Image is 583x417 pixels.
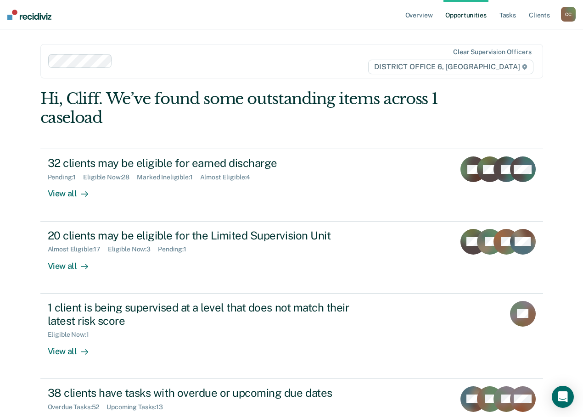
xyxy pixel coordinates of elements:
[48,331,96,339] div: Eligible Now : 1
[40,294,543,379] a: 1 client is being supervised at a level that does not match their latest risk scoreEligible Now:1...
[40,89,443,127] div: Hi, Cliff. We’ve found some outstanding items across 1 caseload
[48,229,370,242] div: 20 clients may be eligible for the Limited Supervision Unit
[158,245,194,253] div: Pending : 1
[40,222,543,294] a: 20 clients may be eligible for the Limited Supervision UnitAlmost Eligible:17Eligible Now:3Pendin...
[48,301,370,328] div: 1 client is being supervised at a level that does not match their latest risk score
[48,245,108,253] div: Almost Eligible : 17
[137,173,200,181] div: Marked Ineligible : 1
[200,173,258,181] div: Almost Eligible : 4
[48,386,370,400] div: 38 clients have tasks with overdue or upcoming due dates
[48,173,84,181] div: Pending : 1
[368,60,533,74] span: DISTRICT OFFICE 6, [GEOGRAPHIC_DATA]
[561,7,576,22] div: C C
[40,149,543,221] a: 32 clients may be eligible for earned dischargePending:1Eligible Now:28Marked Ineligible:1Almost ...
[107,403,170,411] div: Upcoming Tasks : 13
[7,10,51,20] img: Recidiviz
[48,156,370,170] div: 32 clients may be eligible for earned discharge
[48,339,99,356] div: View all
[552,386,574,408] div: Open Intercom Messenger
[48,253,99,271] div: View all
[453,48,531,56] div: Clear supervision officers
[561,7,576,22] button: CC
[48,181,99,199] div: View all
[48,403,107,411] div: Overdue Tasks : 52
[108,245,158,253] div: Eligible Now : 3
[83,173,137,181] div: Eligible Now : 28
